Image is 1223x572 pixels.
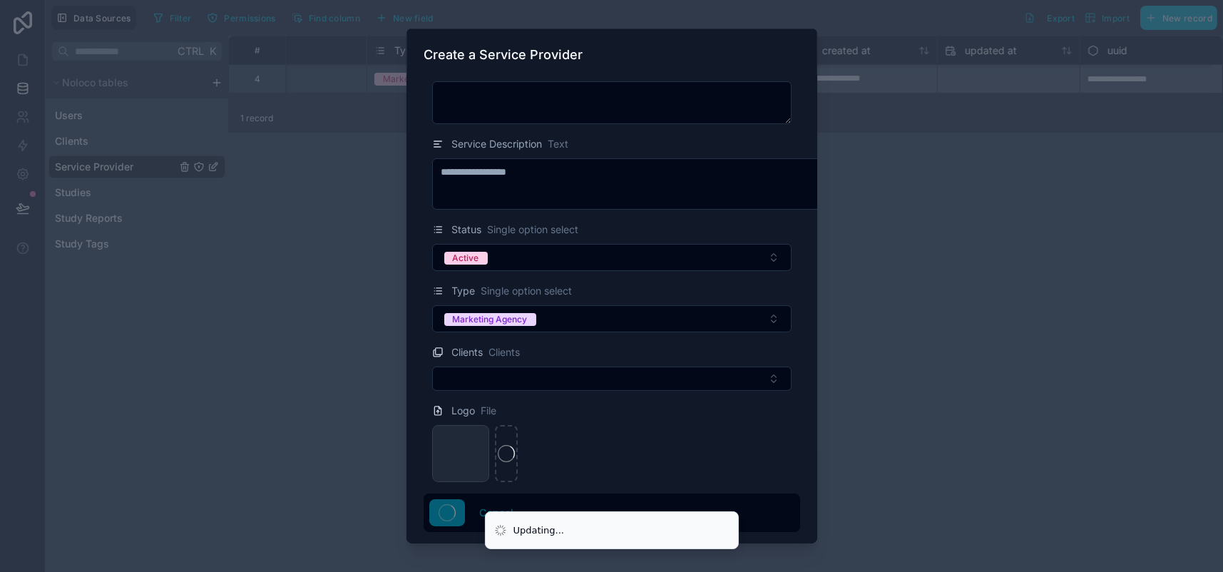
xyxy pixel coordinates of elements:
span: Service Description [452,137,543,151]
span: Clients [452,345,483,359]
div: Updating... [513,524,565,538]
h3: Create a Service Provider [424,46,583,63]
button: Select Button [432,305,792,332]
span: Text [548,137,569,151]
span: Clients [489,345,521,359]
span: Type [452,284,476,298]
span: Single option select [481,284,573,298]
button: Select Button [432,244,792,271]
span: Logo [452,404,476,418]
span: File [481,404,497,418]
span: Single option select [488,223,579,237]
textarea: To enrich screen reader interactions, please activate Accessibility in Grammarly extension settings [432,158,871,210]
div: Marketing Agency [453,313,528,326]
button: Select Button [432,367,792,391]
span: Status [452,223,482,237]
div: Active [453,252,479,265]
